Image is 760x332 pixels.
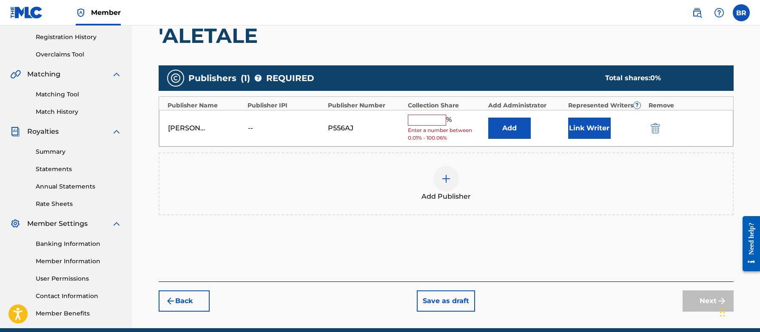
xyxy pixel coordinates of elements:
[568,101,644,110] div: Represented Writers
[408,101,484,110] div: Collection Share
[10,6,43,19] img: MLC Logo
[651,123,660,133] img: 12a2ab48e56ec057fbd8.svg
[36,107,122,116] a: Match History
[36,182,122,191] a: Annual Statements
[10,219,20,229] img: Member Settings
[36,165,122,174] a: Statements
[736,207,760,280] iframe: Resource Center
[714,8,724,18] img: help
[36,309,122,318] a: Member Benefits
[10,127,20,137] img: Royalties
[27,219,88,229] span: Member Settings
[165,296,176,306] img: 7ee5dd4eb1f8a8e3ef2f.svg
[27,69,60,79] span: Matching
[711,4,728,21] div: Help
[421,191,471,202] span: Add Publisher
[36,200,122,208] a: Rate Sheets
[408,127,484,142] span: Enter a number between 0.01% - 100.06%
[717,291,760,332] iframe: Chat Widget
[27,127,59,137] span: Royalties
[328,101,404,110] div: Publisher Number
[488,118,531,139] button: Add
[36,33,122,42] a: Registration History
[568,118,611,139] button: Link Writer
[10,69,21,79] img: Matching
[91,8,121,17] span: Member
[159,23,734,48] h1: 'ALETALE
[441,174,451,184] img: add
[168,101,244,110] div: Publisher Name
[692,8,702,18] img: search
[36,257,122,266] a: Member Information
[266,72,314,84] span: REQUIRED
[255,75,262,82] span: ?
[605,73,717,83] div: Total shares:
[36,292,122,301] a: Contact Information
[111,219,122,229] img: expand
[36,274,122,283] a: User Permissions
[36,239,122,248] a: Banking Information
[720,300,725,325] div: Drag
[171,73,181,83] img: publishers
[689,4,706,21] a: Public Search
[241,72,250,84] span: ( 1 )
[417,290,475,312] button: Save as draft
[650,74,661,82] span: 0 %
[188,72,236,84] span: Publishers
[733,4,750,21] div: User Menu
[111,127,122,137] img: expand
[36,50,122,59] a: Overclaims Tool
[248,101,324,110] div: Publisher IPI
[488,101,564,110] div: Add Administrator
[76,8,86,18] img: Top Rightsholder
[649,101,725,110] div: Remove
[446,115,454,126] span: %
[159,290,210,312] button: Back
[36,90,122,99] a: Matching Tool
[634,102,640,109] span: ?
[111,69,122,79] img: expand
[36,147,122,156] a: Summary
